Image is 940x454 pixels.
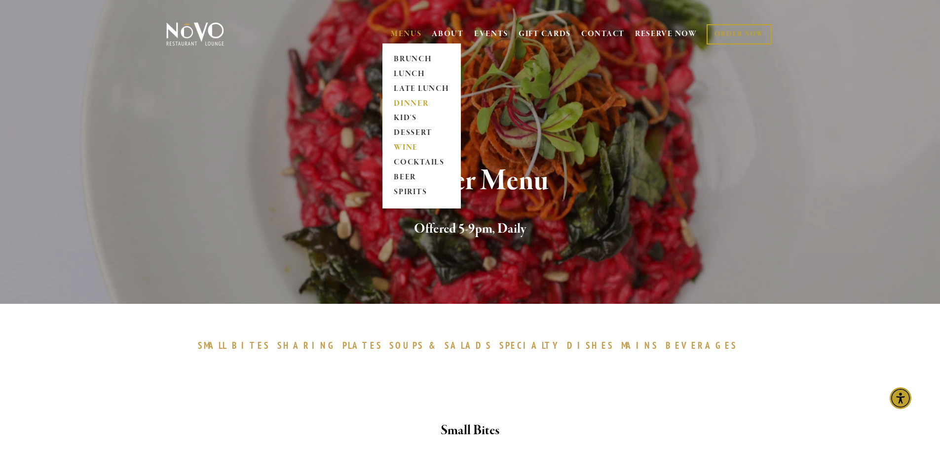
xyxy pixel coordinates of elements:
a: BEVERAGES [666,339,743,351]
a: EVENTS [474,29,508,39]
a: MENUS [391,29,422,39]
a: SOUPS&SALADS [389,339,496,351]
a: LATE LUNCH [391,82,452,96]
a: SPECIALTYDISHES [499,339,619,351]
img: Novo Restaurant &amp; Lounge [164,22,226,46]
a: ABOUT [432,29,464,39]
h1: Dinner Menu [183,165,758,197]
a: MAINS [621,339,663,351]
a: RESERVE NOW [635,25,697,43]
a: CONTACT [581,25,625,43]
a: LUNCH [391,67,452,82]
a: COCKTAILS [391,156,452,170]
a: KID'S [391,111,452,126]
span: & [429,339,440,351]
strong: Small Bites [441,422,499,439]
span: SHARING [277,339,338,351]
span: SOUPS [389,339,424,351]
span: BEVERAGES [666,339,738,351]
a: DINNER [391,96,452,111]
a: DESSERT [391,126,452,141]
h2: Offered 5-9pm, Daily [183,219,758,240]
span: SALADS [445,339,492,351]
span: SPECIALTY [499,339,563,351]
div: Accessibility Menu [890,387,911,409]
a: ORDER NOW [707,24,771,44]
a: GIFT CARDS [519,25,571,43]
a: BRUNCH [391,52,452,67]
a: SHARINGPLATES [277,339,387,351]
a: SMALLBITES [198,339,275,351]
span: DISHES [567,339,614,351]
span: MAINS [621,339,658,351]
a: SPIRITS [391,185,452,200]
a: BEER [391,170,452,185]
span: BITES [232,339,270,351]
a: WINE [391,141,452,156]
span: PLATES [342,339,382,351]
span: SMALL [198,339,227,351]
